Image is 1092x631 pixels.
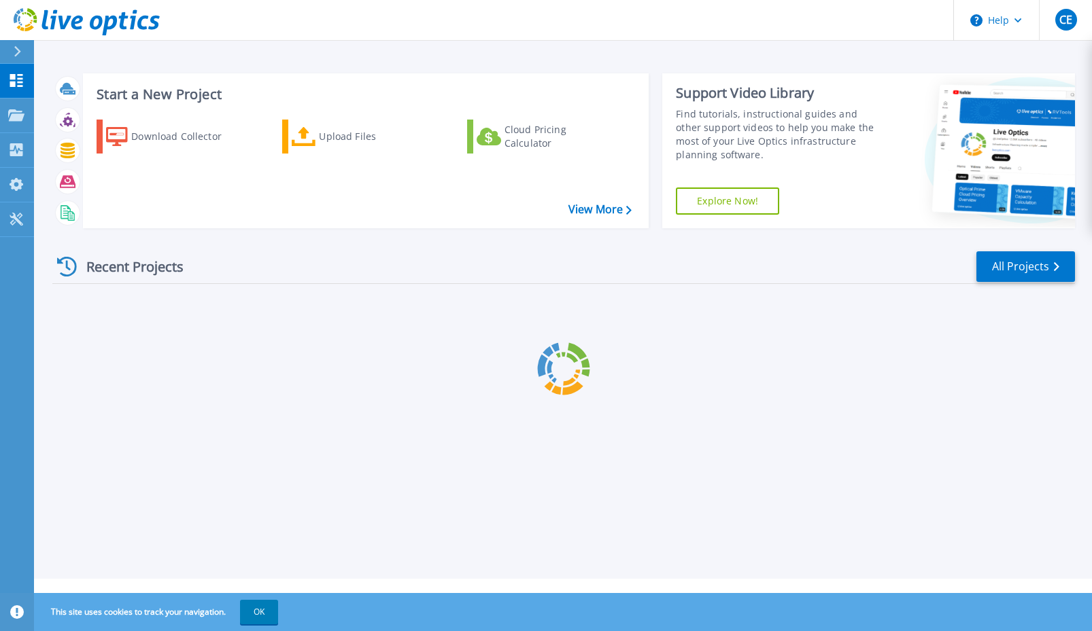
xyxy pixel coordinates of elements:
[240,600,278,624] button: OK
[97,120,248,154] a: Download Collector
[976,251,1075,282] a: All Projects
[319,123,428,150] div: Upload Files
[1059,14,1072,25] span: CE
[131,123,240,150] div: Download Collector
[676,84,884,102] div: Support Video Library
[37,600,278,624] span: This site uses cookies to track your navigation.
[467,120,619,154] a: Cloud Pricing Calculator
[505,123,613,150] div: Cloud Pricing Calculator
[568,203,632,216] a: View More
[282,120,434,154] a: Upload Files
[97,87,631,102] h3: Start a New Project
[676,187,779,215] a: Explore Now!
[52,250,202,283] div: Recent Projects
[676,107,884,162] div: Find tutorials, instructional guides and other support videos to help you make the most of your L...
